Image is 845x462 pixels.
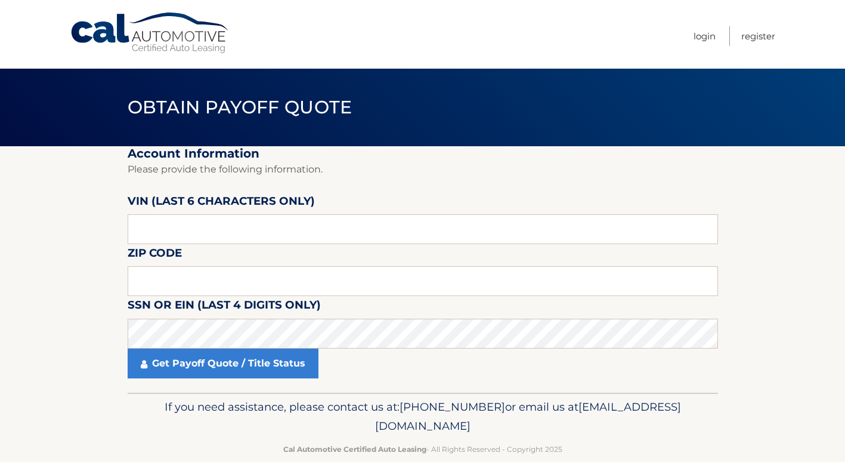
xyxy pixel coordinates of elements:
strong: Cal Automotive Certified Auto Leasing [283,445,426,454]
a: Get Payoff Quote / Title Status [128,349,318,378]
p: If you need assistance, please contact us at: or email us at [135,398,710,436]
a: Login [694,26,716,46]
span: Obtain Payoff Quote [128,96,352,118]
h2: Account Information [128,146,718,161]
a: Register [741,26,775,46]
p: Please provide the following information. [128,161,718,178]
span: [PHONE_NUMBER] [400,400,505,414]
label: SSN or EIN (last 4 digits only) [128,296,321,318]
p: - All Rights Reserved - Copyright 2025 [135,443,710,455]
label: VIN (last 6 characters only) [128,192,315,214]
label: Zip Code [128,244,182,266]
a: Cal Automotive [70,12,231,54]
